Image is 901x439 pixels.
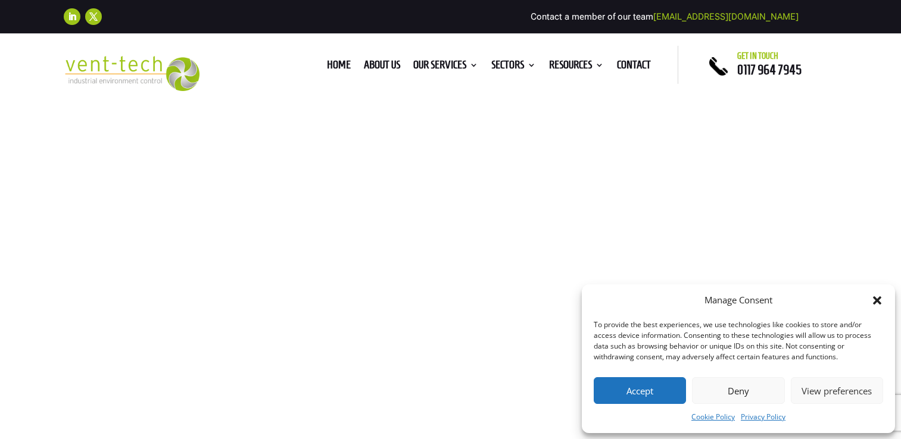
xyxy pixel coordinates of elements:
[549,61,604,74] a: Resources
[741,410,785,424] a: Privacy Policy
[737,51,778,61] span: Get in touch
[704,293,772,308] div: Manage Consent
[413,61,478,74] a: Our Services
[85,8,102,25] a: Follow on X
[617,61,651,74] a: Contact
[691,410,735,424] a: Cookie Policy
[594,377,686,404] button: Accept
[871,294,883,306] div: Close dialog
[737,62,802,77] a: 0117 964 7945
[531,11,799,22] span: Contact a member of our team
[692,377,784,404] button: Deny
[594,319,882,362] div: To provide the best experiences, we use technologies like cookies to store and/or access device i...
[791,377,883,404] button: View preferences
[327,61,351,74] a: Home
[653,11,799,22] a: [EMAIL_ADDRESS][DOMAIN_NAME]
[491,61,536,74] a: Sectors
[64,8,80,25] a: Follow on LinkedIn
[64,56,200,91] img: 2023-09-27T08_35_16.549ZVENT-TECH---Clear-background
[364,61,400,74] a: About us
